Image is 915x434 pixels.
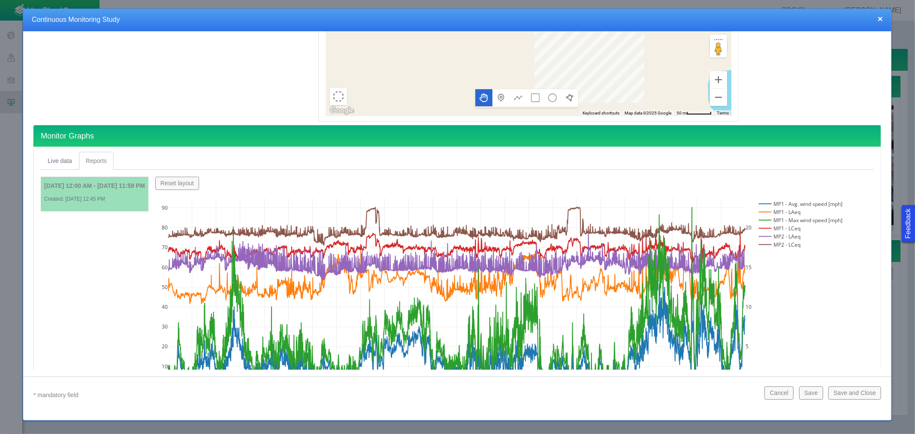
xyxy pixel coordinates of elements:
button: Map Scale: 50 m per 55 pixels [674,110,714,116]
p: [DATE] 12:00 AM - [DATE] 11:59 PM [44,181,145,191]
button: Add a marker [492,89,510,106]
button: Save [799,386,823,399]
button: Draw a polygon [561,89,578,106]
button: Reset layout [155,177,199,190]
a: Live data [41,152,79,170]
button: Keyboard shortcuts [583,110,619,116]
button: Draw a rectangle [527,89,544,106]
button: Move the map [475,89,492,106]
span: Map data ©2025 Google [625,111,671,115]
a: Terms (opens in new tab) [717,111,729,115]
button: Zoom in [710,71,727,88]
li: [DATE] 12:00 AM - [DATE] 11:59 PMCreated: [DATE] 12:45 PM [41,177,148,211]
p: * mandatory field [33,390,758,401]
button: Zoom out [710,89,727,106]
p: Created: [DATE] 12:45 PM [44,195,145,204]
img: Google [328,105,356,116]
h4: Continuous Monitoring Study [32,15,883,24]
button: Save and Close [828,386,881,399]
h4: Monitor Graphs [33,125,881,147]
span: 50 m [676,111,686,115]
a: Open this area in Google Maps (opens a new window) [328,105,356,116]
button: Measure [710,35,727,52]
button: close [878,14,883,23]
a: Reports [79,152,114,170]
button: Drag Pegman onto the map to open Street View [710,40,727,57]
button: Draw a circle [544,89,561,106]
button: Cancel [764,386,794,399]
button: Draw a multipoint line [510,89,527,106]
button: Select area [330,88,347,105]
